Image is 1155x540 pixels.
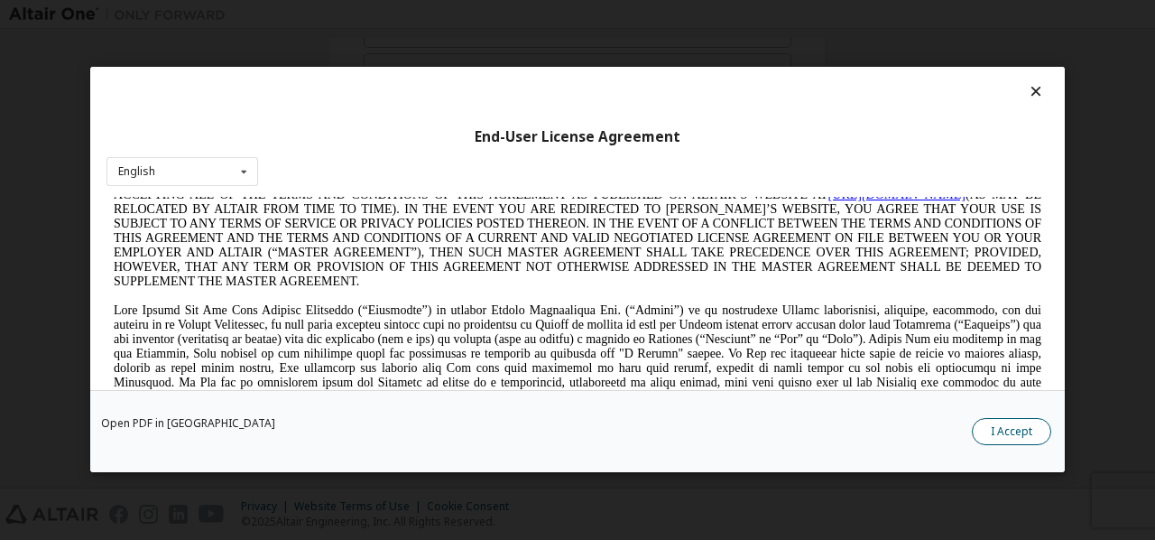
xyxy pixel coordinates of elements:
[972,419,1051,446] button: I Accept
[118,166,155,177] div: English
[106,128,1049,146] div: End-User License Agreement
[7,107,935,236] span: Lore Ipsumd Sit Ame Cons Adipisc Elitseddo (“Eiusmodte”) in utlabor Etdolo Magnaaliqua Eni. (“Adm...
[101,419,275,430] a: Open PDF in [GEOGRAPHIC_DATA]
